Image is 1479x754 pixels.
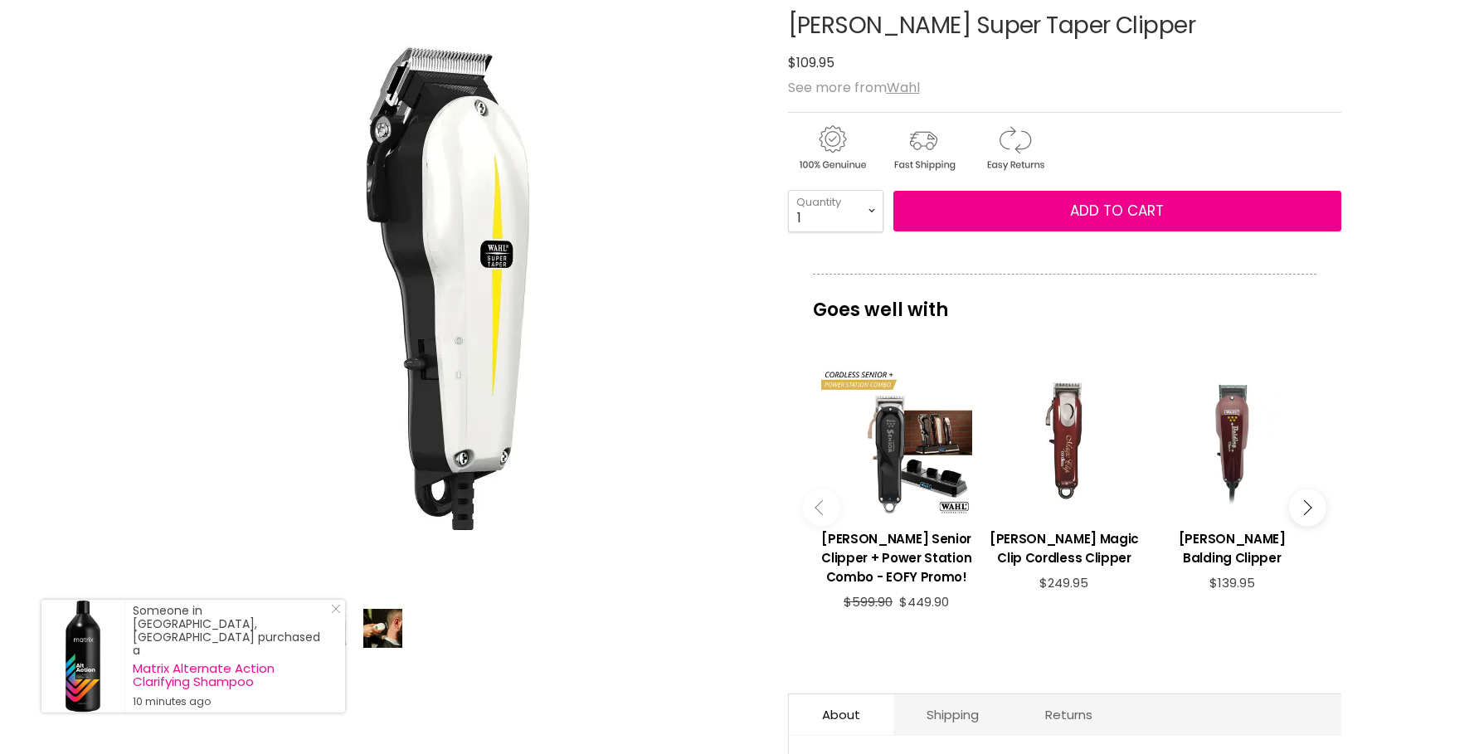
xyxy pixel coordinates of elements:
h1: [PERSON_NAME] Super Taper Clipper [788,13,1341,39]
h3: [PERSON_NAME] Senior Clipper + Power Station Combo - EOFY Promo! [821,529,972,586]
div: Product thumbnails [136,602,761,649]
a: Matrix Alternate Action Clarifying Shampoo [133,662,328,688]
span: $139.95 [1209,574,1255,591]
span: $109.95 [788,53,834,72]
p: Goes well with [813,274,1316,328]
svg: Close Icon [331,604,341,614]
a: View product:Wahl Balding Clipper [1156,517,1307,576]
a: About [789,694,893,735]
img: genuine.gif [788,123,876,173]
span: See more from [788,78,920,97]
a: Close Notification [324,604,341,620]
a: View product:Wahl Senior Clipper + Power Station Combo - EOFY Promo! [821,517,972,595]
img: Wahl Super Taper Clipper [199,32,697,530]
img: Wahl Super Taper Clipper [363,609,402,648]
a: Shipping [893,694,1012,735]
h3: [PERSON_NAME] Magic Clip Cordless Clipper [989,529,1140,567]
a: View product:Wahl Magic Clip Cordless Clipper [989,517,1140,576]
span: $599.90 [844,593,893,610]
img: returns.gif [971,123,1058,173]
button: Add to cart [893,191,1341,232]
a: Wahl [887,78,920,97]
h3: [PERSON_NAME] Balding Clipper [1156,529,1307,567]
div: Someone in [GEOGRAPHIC_DATA], [GEOGRAPHIC_DATA] purchased a [133,604,328,708]
span: $249.95 [1039,574,1088,591]
button: Wahl Super Taper Clipper [362,607,404,649]
select: Quantity [788,190,883,231]
small: 10 minutes ago [133,695,328,708]
img: shipping.gif [879,123,967,173]
a: Returns [1012,694,1126,735]
a: Visit product page [41,600,124,713]
span: $449.90 [899,593,949,610]
span: Add to cart [1070,201,1164,221]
